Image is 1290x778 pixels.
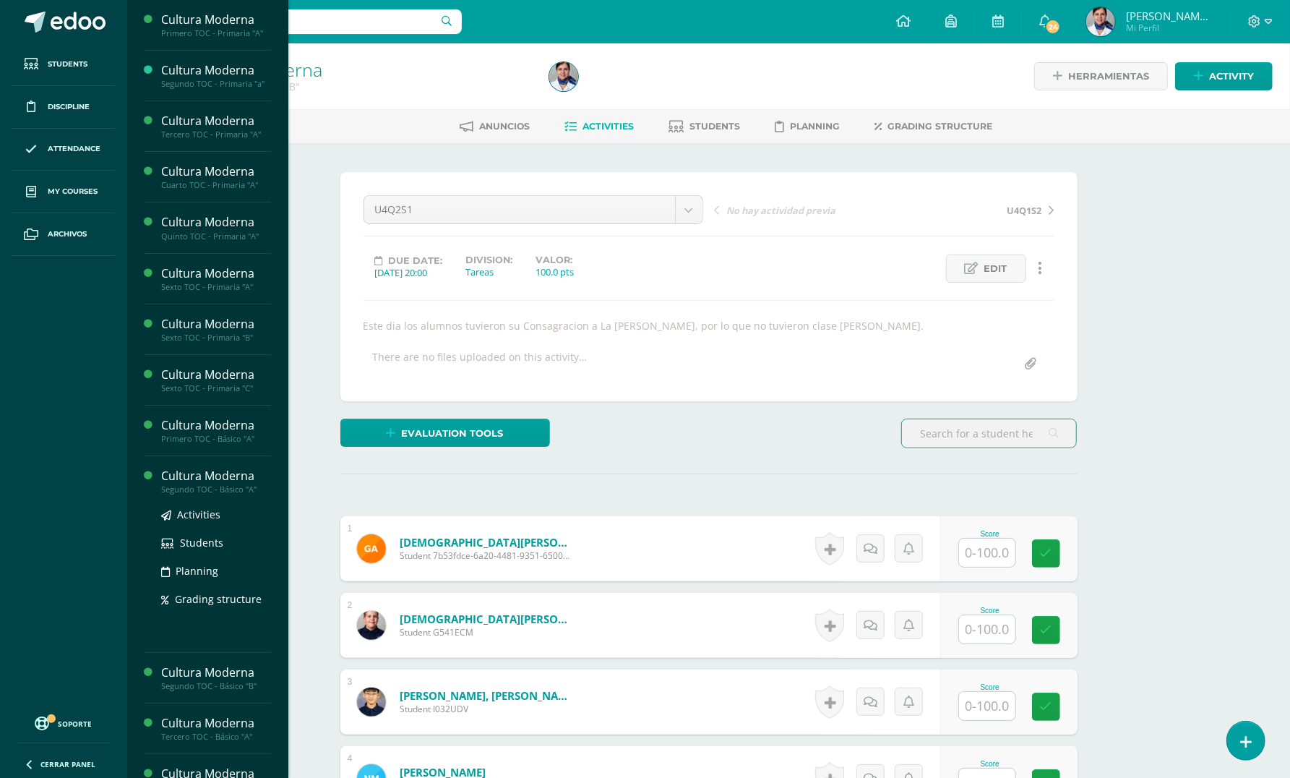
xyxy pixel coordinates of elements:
[536,255,575,265] label: Valor:
[48,228,87,240] span: Archivos
[161,484,271,495] div: Segundo TOC - Básico "A"
[161,113,271,140] a: Cultura ModernaTercero TOC - Primaria "A"
[161,265,271,292] a: Cultura ModernaSexto TOC - Primaria "A"
[17,713,110,732] a: Soporte
[1045,19,1061,35] span: 24
[400,612,573,626] a: [DEMOGRAPHIC_DATA][PERSON_NAME]
[1034,62,1168,90] a: Herramientas
[48,101,90,113] span: Discipline
[12,129,116,171] a: Attendance
[466,255,513,265] label: Division:
[161,214,271,231] div: Cultura Moderna
[400,535,573,550] a: [DEMOGRAPHIC_DATA][PERSON_NAME]
[400,688,573,703] a: [PERSON_NAME], [PERSON_NAME]
[1068,63,1149,90] span: Herramientas
[1126,22,1213,34] span: Mi Perfil
[161,591,271,607] a: Grading structure
[460,115,530,138] a: Anuncios
[161,12,271,28] div: Cultura Moderna
[161,28,271,38] div: Primero TOC - Primaria "A"
[402,420,504,447] span: Evaluation tools
[357,611,386,640] img: a051cbb416d186d507c6173f0223b57f.png
[549,62,578,91] img: 1792bf0c86e4e08ac94418cc7cb908c7.png
[375,266,443,279] div: [DATE] 20:00
[161,664,271,691] a: Cultura ModernaSegundo TOC - Básico "B"
[182,80,532,93] div: Sexto TOC - Primaria 'B'
[1086,7,1115,36] img: 1792bf0c86e4e08ac94418cc7cb908c7.png
[12,86,116,129] a: Discipline
[689,121,740,132] span: Students
[12,43,116,86] a: Students
[959,615,1015,644] input: 0-100.0
[182,59,532,80] h1: Cultura Moderna
[959,539,1015,567] input: 0-100.0
[887,121,992,132] span: Grading structure
[357,688,386,717] img: eb87bae0840cdbc69652774d2ba8cef5.png
[161,417,271,444] a: Cultura ModernaPrimero TOC - Básico "A"
[161,468,271,484] div: Cultura Moderna
[536,265,575,278] div: 100.0 pts
[358,319,1060,333] div: Este dia los alumnos tuvieron su Consagracion a La [PERSON_NAME], por lo que no tuvieron clase [P...
[1209,63,1254,90] span: Activity
[161,282,271,292] div: Sexto TOC - Primaria "A"
[375,196,664,223] span: U4Q2S1
[466,265,513,278] div: Tareas
[958,683,1022,691] div: Score
[727,204,836,217] span: No hay actividad previa
[48,186,98,197] span: My courses
[48,143,100,155] span: Attendance
[175,592,262,606] span: Grading structure
[161,383,271,393] div: Sexto TOC - Primaria "C"
[400,626,573,638] span: Student G541ECM
[340,419,550,447] a: Evaluation tools
[161,231,271,241] div: Quinto TOC - Primaria "A"
[161,316,271,333] div: Cultura Moderna
[1175,62,1273,90] a: Activity
[180,536,223,550] span: Students
[373,350,588,378] div: There are no files uploaded on this activity…
[902,419,1076,448] input: Search for a student here…
[161,732,271,742] div: Tercero TOC - Básico "A"
[12,171,116,213] a: My courses
[161,534,271,551] a: Students
[161,367,271,383] div: Cultura Moderna
[161,62,271,79] div: Cultura Moderna
[161,434,271,444] div: Primero TOC - Básico "A"
[400,550,573,562] span: Student 7b53fdce-6a20-4481-9351-6500ee31beee
[59,719,93,729] span: Soporte
[400,703,573,715] span: Student I032UDV
[161,506,271,523] a: Activities
[161,79,271,89] div: Segundo TOC - Primaria "a"
[364,196,702,223] a: U4Q2S1
[1007,204,1042,217] span: U4Q1S2
[885,202,1054,217] a: U4Q1S2
[161,12,271,38] a: Cultura ModernaPrimero TOC - Primaria "A"
[161,163,271,190] a: Cultura ModernaCuarto TOC - Primaria "A"
[161,180,271,190] div: Cuarto TOC - Primaria "A"
[959,692,1015,720] input: 0-100.0
[161,129,271,140] div: Tercero TOC - Primaria "A"
[161,62,271,89] a: Cultura ModernaSegundo TOC - Primaria "a"
[958,760,1022,768] div: Score
[161,316,271,343] a: Cultura ModernaSexto TOC - Primaria "B"
[357,534,386,563] img: 7933465c5e4b017c89a5789e6f3d0497.png
[161,563,271,579] a: Planning
[161,113,271,129] div: Cultura Moderna
[161,333,271,343] div: Sexto TOC - Primaria "B"
[161,715,271,732] div: Cultura Moderna
[177,508,220,521] span: Activities
[48,59,87,70] span: Students
[40,759,95,769] span: Cerrar panel
[161,664,271,681] div: Cultura Moderna
[161,214,271,241] a: Cultura ModernaQuinto TOC - Primaria "A"
[984,255,1007,282] span: Edit
[161,265,271,282] div: Cultura Moderna
[12,213,116,256] a: Archivos
[161,367,271,393] a: Cultura ModernaSexto TOC - Primaria "C"
[958,607,1022,615] div: Score
[137,9,462,34] input: Search a user…
[958,530,1022,538] div: Score
[479,121,530,132] span: Anuncios
[582,121,634,132] span: Activities
[790,121,840,132] span: Planning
